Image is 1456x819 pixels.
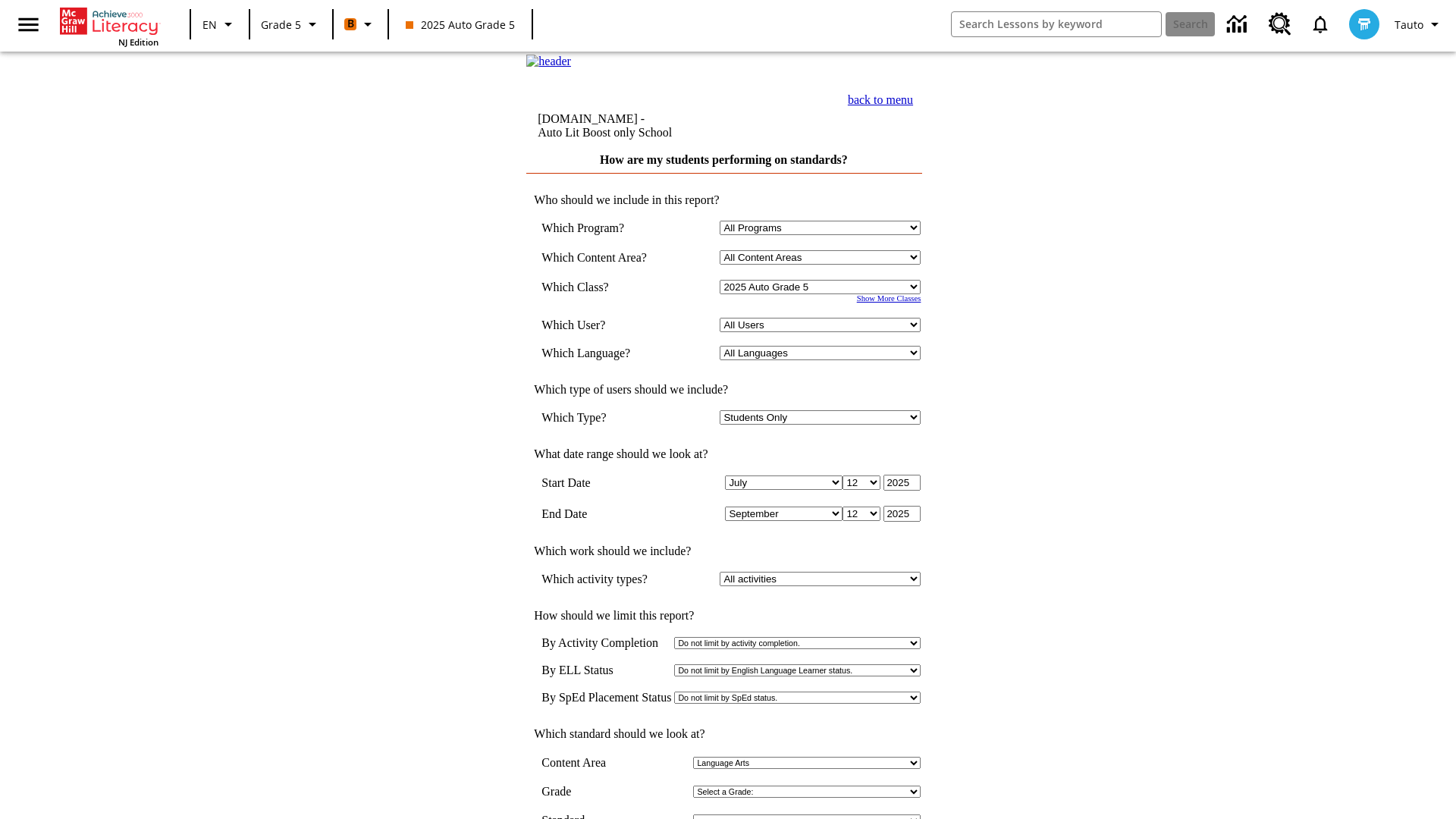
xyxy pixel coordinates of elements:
[541,756,625,770] td: Content Area
[857,294,921,303] a: Show More Classes
[1389,11,1450,38] button: Profile/Settings
[952,12,1161,36] input: search field
[347,14,354,33] span: B
[541,691,671,704] td: By SpEd Placement Status
[1349,9,1379,39] img: avatar image
[526,609,921,623] td: How should we limit this report?
[541,664,671,677] td: By ELL Status
[1260,4,1301,45] a: Resource Center, Will open in new tab
[196,11,244,38] button: Language: EN, Select a language
[600,153,848,166] a: How are my students performing on standards?
[255,11,328,38] button: Grade: Grade 5, Select a grade
[6,2,51,47] button: Open side menu
[538,112,769,140] td: [DOMAIN_NAME] -
[541,346,669,360] td: Which Language?
[1340,5,1389,44] button: Select a new avatar
[526,727,921,741] td: Which standard should we look at?
[1218,4,1260,45] a: Data Center
[848,93,913,106] a: back to menu
[202,17,217,33] span: EN
[541,280,669,294] td: Which Class?
[541,318,669,332] td: Which User?
[541,221,669,235] td: Which Program?
[541,251,647,264] nobr: Which Content Area?
[538,126,672,139] nobr: Auto Lit Boost only School
[541,506,669,522] td: End Date
[541,636,671,650] td: By Activity Completion
[406,17,515,33] span: 2025 Auto Grade 5
[261,17,301,33] span: Grade 5
[526,193,921,207] td: Who should we include in this report?
[526,447,921,461] td: What date range should we look at?
[1301,5,1340,44] a: Notifications
[526,55,571,68] img: header
[1395,17,1423,33] span: Tauto
[541,475,669,491] td: Start Date
[338,11,383,38] button: Boost Class color is orange. Change class color
[541,785,585,799] td: Grade
[526,383,921,397] td: Which type of users should we include?
[118,36,158,48] span: NJ Edition
[541,572,669,586] td: Which activity types?
[60,5,158,48] div: Home
[541,410,669,425] td: Which Type?
[526,544,921,558] td: Which work should we include?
